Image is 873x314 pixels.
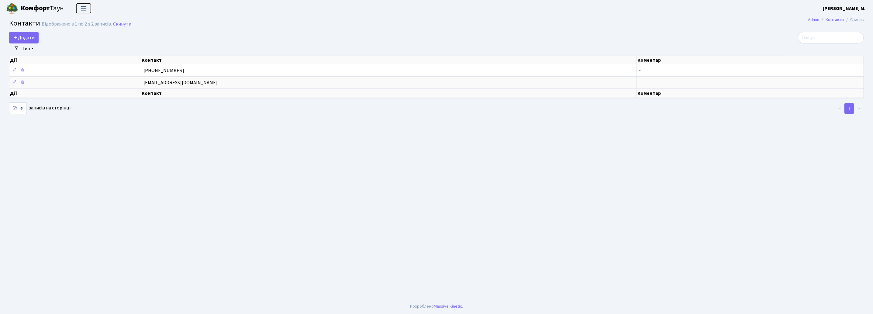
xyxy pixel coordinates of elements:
th: Дії [9,56,141,64]
span: Додати [13,34,35,41]
select: записів на сторінці [9,102,27,114]
b: Комфорт [21,3,50,13]
th: Контакт [141,89,637,98]
a: 1 [844,103,854,114]
input: Пошук... [798,32,864,43]
div: Розроблено . [410,303,463,310]
a: Контакти [826,16,844,23]
span: - [639,79,641,86]
a: Massive Kinetic [434,303,462,309]
span: - [639,67,641,74]
th: Дії [9,89,141,98]
th: Контакт [141,56,637,64]
img: logo.png [6,2,18,15]
nav: breadcrumb [799,13,873,26]
button: Переключити навігацію [76,3,91,13]
span: Таун [21,3,64,14]
a: [PERSON_NAME] М. [823,5,866,12]
a: Тип [19,43,36,54]
li: Список [844,16,864,23]
label: записів на сторінці [9,102,71,114]
span: [EMAIL_ADDRESS][DOMAIN_NAME] [143,79,218,86]
a: Скинути [113,21,131,27]
span: Контакти [9,18,40,29]
a: Admin [808,16,819,23]
div: Відображено з 1 по 2 з 2 записів. [42,21,112,27]
a: Додати [9,32,39,43]
th: Коментар [637,89,864,98]
span: [PHONE_NUMBER] [143,67,184,74]
th: Коментар [637,56,864,64]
